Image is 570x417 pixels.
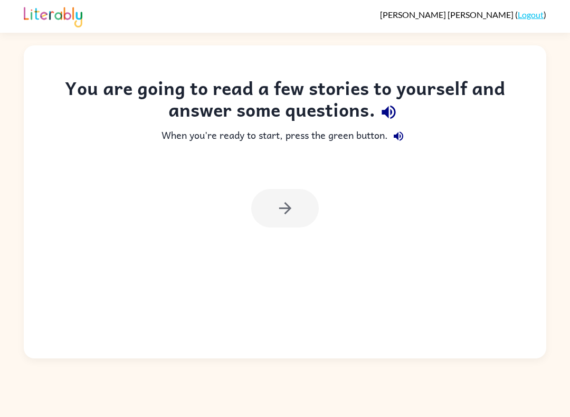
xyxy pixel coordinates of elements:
img: Literably [24,4,82,27]
div: You are going to read a few stories to yourself and answer some questions. [45,77,525,126]
a: Logout [518,10,544,20]
div: ( ) [380,10,546,20]
div: When you're ready to start, press the green button. [45,126,525,147]
span: [PERSON_NAME] [PERSON_NAME] [380,10,515,20]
